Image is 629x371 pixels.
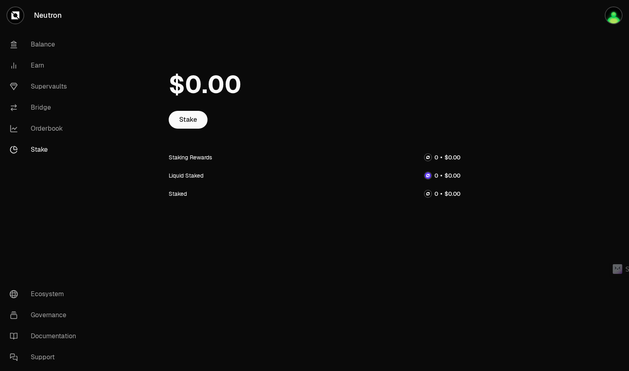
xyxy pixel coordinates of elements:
div: Staked [169,190,187,198]
a: Supervaults [3,76,87,97]
img: mc.fafa [606,7,622,23]
a: Stake [3,139,87,160]
a: Documentation [3,326,87,347]
img: dNTRN Logo [425,172,431,179]
div: Liquid Staked [169,172,203,180]
a: Stake [169,111,208,129]
img: NTRN Logo [425,191,431,197]
a: Bridge [3,97,87,118]
img: NTRN Logo [425,154,431,161]
a: Balance [3,34,87,55]
a: Orderbook [3,118,87,139]
a: Governance [3,305,87,326]
a: Earn [3,55,87,76]
a: Support [3,347,87,368]
div: Staking Rewards [169,153,212,161]
a: Ecosystem [3,284,87,305]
